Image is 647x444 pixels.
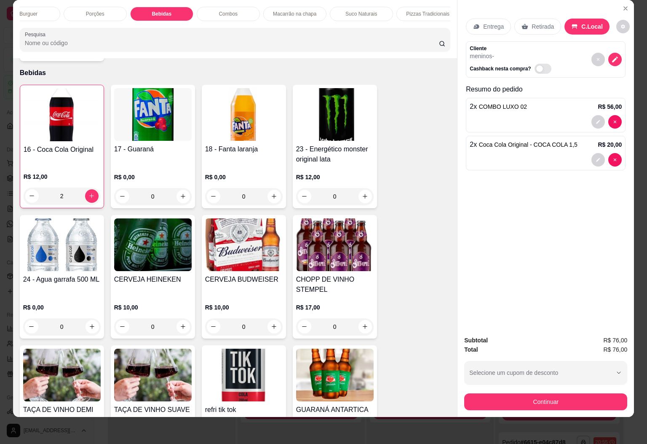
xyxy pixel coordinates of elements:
[298,190,311,203] button: decrease-product-quantity
[24,145,100,155] h4: 16 - Coca Cola Original
[616,20,630,33] button: decrease-product-quantity
[114,405,192,415] h4: TAÇA DE VINHO SUAVE
[296,173,374,181] p: R$ 12,00
[296,88,374,141] img: product-image
[464,337,488,344] strong: Subtotal
[205,218,283,271] img: product-image
[267,320,281,334] button: increase-product-quantity
[406,11,449,17] p: Pizzas Tradicionais
[466,84,626,94] p: Resumo do pedido
[598,102,622,111] p: R$ 56,00
[608,53,622,66] button: decrease-product-quantity
[470,65,531,72] p: Cashback nesta compra?
[608,153,622,167] button: decrease-product-quantity
[23,349,101,401] img: product-image
[205,303,283,312] p: R$ 10,00
[296,303,374,312] p: R$ 17,00
[608,115,622,129] button: decrease-product-quantity
[603,336,627,345] span: R$ 76,00
[23,218,101,271] img: product-image
[114,173,192,181] p: R$ 0,00
[591,115,605,129] button: decrease-product-quantity
[619,2,632,15] button: Close
[205,405,283,415] h4: refri tik tok
[470,52,554,60] p: meninos -
[345,11,377,17] p: Suco Naturais
[24,172,100,181] p: R$ 12,00
[470,102,527,112] p: 2 x
[205,349,283,401] img: product-image
[86,11,104,17] p: Porções
[114,144,192,154] h4: 17 - Guaraná
[20,68,451,78] p: Bebidas
[296,218,374,271] img: product-image
[273,11,316,17] p: Macarrão na chapa
[464,361,627,385] button: Selecione um cupom de desconto
[464,393,627,410] button: Continuar
[598,140,622,149] p: R$ 20,00
[114,274,192,285] h4: CERVEJA HEINEKEN
[298,320,311,334] button: decrease-product-quantity
[176,320,190,334] button: increase-product-quantity
[23,274,101,285] h4: 24 - Agua garrafa 500 ML
[114,218,192,271] img: product-image
[24,89,100,141] img: product-image
[591,153,605,167] button: decrease-product-quantity
[207,320,220,334] button: decrease-product-quantity
[535,64,555,74] label: Automatic updates
[603,345,627,354] span: R$ 76,00
[114,88,192,141] img: product-image
[116,320,129,334] button: decrease-product-quantity
[19,11,37,17] p: Burguer
[296,405,374,415] h4: GUARANÁ ANTARTICA
[479,141,577,148] span: Coca Cola Original - COCA COLA 1,5
[470,45,554,52] p: Cliente
[205,173,283,181] p: R$ 0,00
[296,274,374,295] h4: CHOPP DE VINHO STEMPEL
[470,140,577,150] p: 2 x
[296,349,374,401] img: product-image
[483,22,504,31] p: Entrega
[591,53,605,66] button: decrease-product-quantity
[205,274,283,285] h4: CERVEJA BUDWEISER
[358,190,372,203] button: increase-product-quantity
[358,320,372,334] button: increase-product-quantity
[114,303,192,312] p: R$ 10,00
[464,346,478,353] strong: Total
[23,303,101,312] p: R$ 0,00
[479,103,527,110] span: COMBO LUXO 02
[114,349,192,401] img: product-image
[25,39,439,47] input: Pesquisa
[152,11,171,17] p: Bebidas
[205,88,283,141] img: product-image
[532,22,554,31] p: Retirada
[296,144,374,164] h4: 23 - Energético monster original lata
[25,31,48,38] label: Pesquisa
[205,144,283,154] h4: 18 - Fanta laranja
[23,405,101,425] h4: TAÇA DE VINHO DEMI SEC
[581,22,603,31] p: C.Local
[219,11,238,17] p: Combos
